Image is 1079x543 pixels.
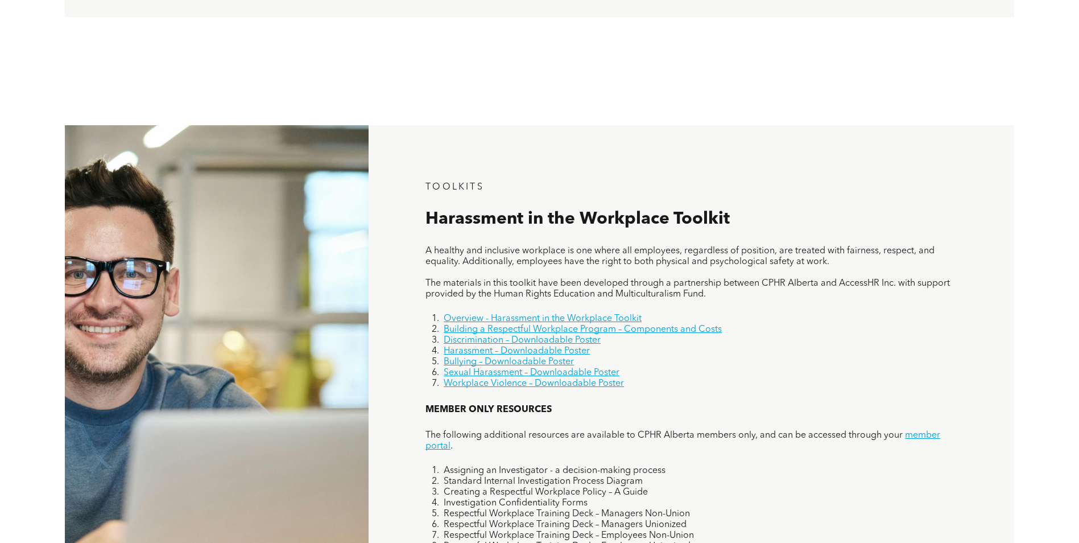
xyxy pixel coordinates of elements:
span: Standard Internal Investigation Process Diagram [444,477,643,486]
span: Respectful Workplace Training Deck – Managers Unionized [444,520,687,529]
a: Discrimination – Downloadable Poster [444,336,601,345]
span: . [450,442,453,451]
span: TOOLKITS [425,183,484,192]
span: Investigation Confidentiality Forms [444,499,588,508]
span: MEMBER ONLY RESOURCES [425,405,552,414]
span: The following additional resources are available to CPHR Alberta members only, and can be accesse... [425,431,903,440]
a: Building a Respectful Workplace Program – Components and Costs [444,325,722,334]
span: The materials in this toolkit have been developed through a partnership between CPHR Alberta and ... [425,279,950,299]
a: Workplace Violence – Downloadable Poster [444,379,624,388]
span: Creating a Respectful Workplace Policy – A Guide [444,488,648,497]
a: Overview - Harassment in the Workplace Toolkit [444,314,642,323]
a: member portal [425,431,940,451]
span: Harassment in the Workplace Toolkit [425,211,730,228]
a: Sexual Harassment – Downloadable Poster [444,368,619,377]
a: Harassment – Downloadable Poster [444,347,590,356]
span: A healthy and inclusive workplace is one where all employees, regardless of position, are treated... [425,246,935,266]
span: Respectful Workplace Training Deck – Managers Non-Union [444,509,690,519]
span: Respectful Workplace Training Deck – Employees Non-Union [444,531,694,540]
span: Assigning an Investigator - a decision-making process [444,466,665,475]
a: Bullying – Downloadable Poster [444,357,574,367]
